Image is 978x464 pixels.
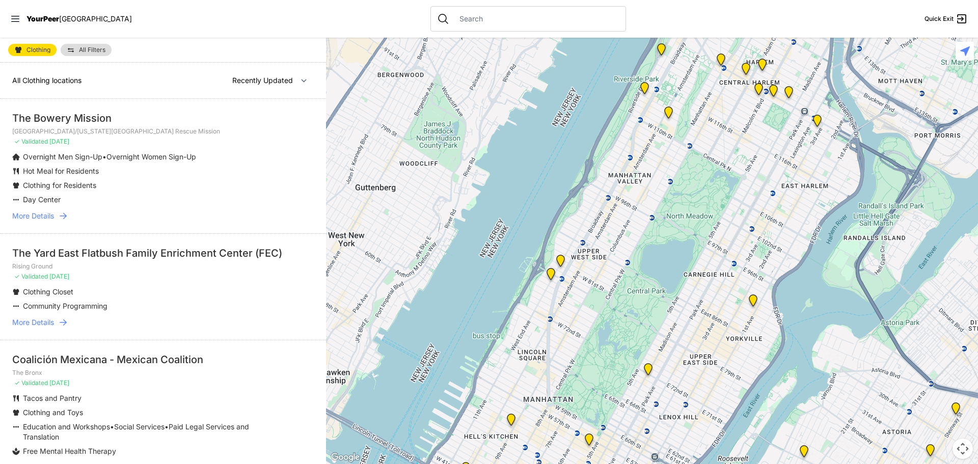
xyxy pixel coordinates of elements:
span: Clothing and Toys [23,408,83,417]
span: Overnight Women Sign-Up [106,152,196,161]
div: The Yard East Flatbush Family Enrichment Center (FEC) [12,246,314,260]
div: Ford Hall [638,82,651,98]
button: Map camera controls [953,439,973,459]
span: More Details [12,317,54,327]
div: The PILLARS – Holistic Recovery Support [715,53,727,70]
div: 9th Avenue Drop-in Center [505,414,518,430]
a: More Details [12,317,314,327]
span: All Clothing locations [12,76,81,85]
a: YourPeer[GEOGRAPHIC_DATA] [26,16,132,22]
div: Coalición Mexicana - Mexican Coalition [12,352,314,367]
span: ✓ Validated [14,379,48,387]
a: Quick Exit [925,13,968,25]
span: Quick Exit [925,15,954,23]
div: The Cathedral Church of St. John the Divine [662,106,675,123]
div: Manhattan [642,363,655,379]
div: Manhattan [655,43,668,60]
span: [DATE] [49,379,69,387]
span: More Details [12,211,54,221]
div: Uptown/Harlem DYCD Youth Drop-in Center [740,63,752,79]
span: [DATE] [49,138,69,145]
span: Community Programming [23,302,107,310]
span: • [102,152,106,161]
img: Google [329,451,362,464]
span: • [165,422,169,431]
div: East Harlem [782,86,795,102]
span: Education and Workshops [23,422,110,431]
input: Search [453,14,619,24]
span: ✓ Validated [14,138,48,145]
span: [GEOGRAPHIC_DATA] [59,14,132,23]
div: The Bowery Mission [12,111,314,125]
p: Rising Ground [12,262,314,270]
span: Clothing for Residents [23,181,96,189]
div: Pathways Adult Drop-In Program [554,255,567,271]
span: [DATE] [49,272,69,280]
div: Fancy Thrift Shop [798,445,810,461]
span: Hot Meal for Residents [23,167,99,175]
a: Clothing [8,44,57,56]
span: Clothing [26,47,50,53]
p: The Bronx [12,369,314,377]
span: • [110,422,114,431]
span: All Filters [79,47,105,53]
span: Clothing Closet [23,287,73,296]
div: Main Location [811,115,824,131]
a: All Filters [61,44,112,56]
p: [GEOGRAPHIC_DATA]/[US_STATE][GEOGRAPHIC_DATA] Rescue Mission [12,127,314,135]
a: Open this area in Google Maps (opens a new window) [329,451,362,464]
span: Social Services [114,422,165,431]
div: Manhattan [767,85,780,101]
div: Manhattan [756,59,769,75]
a: More Details [12,211,314,221]
span: Overnight Men Sign-Up [23,152,102,161]
div: Avenue Church [747,294,759,311]
span: Free Mental Health Therapy [23,447,116,455]
span: Tacos and Pantry [23,394,81,402]
span: ✓ Validated [14,272,48,280]
span: YourPeer [26,14,59,23]
span: Day Center [23,195,61,204]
